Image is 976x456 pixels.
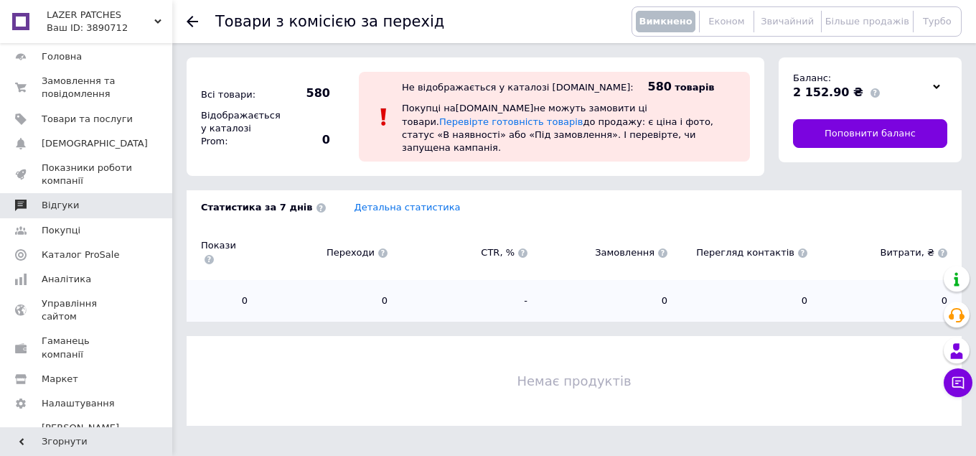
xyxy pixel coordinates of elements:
[825,11,909,32] button: Більше продажів
[42,373,78,386] span: Маркет
[402,246,527,259] span: CTR, %
[439,116,583,127] a: Перевірте готовність товарів
[758,11,817,32] button: Звичайний
[197,106,276,152] div: Відображається у каталозі Prom:
[215,14,444,29] div: Товари з комісією за перехід
[197,85,276,105] div: Всі товари:
[42,335,133,360] span: Гаманець компанії
[187,372,962,390] span: Немає продуктів
[280,132,330,148] span: 0
[187,16,198,27] div: Повернутися назад
[42,199,79,212] span: Відгуки
[201,239,248,265] span: Покази
[708,16,744,27] span: Економ
[402,82,634,93] div: Не відображається у каталозі [DOMAIN_NAME]:
[402,103,713,153] span: Покупці на [DOMAIN_NAME] не можуть замовити ці товари. до продажу: є ціна і фото, статус «В наявн...
[262,246,388,259] span: Переходи
[201,294,248,307] span: 0
[703,11,749,32] button: Економ
[793,85,863,99] span: 2 152.90 ₴
[675,82,714,93] span: товарів
[42,397,115,410] span: Налаштування
[42,137,148,150] span: [DEMOGRAPHIC_DATA]
[42,113,133,126] span: Товари та послуги
[917,11,957,32] button: Турбо
[47,22,172,34] div: Ваш ID: 3890712
[682,246,807,259] span: Перегляд контактів
[825,127,916,140] span: Поповнити баланс
[682,294,807,307] span: 0
[822,294,947,307] span: 0
[761,16,814,27] span: Звичайний
[923,16,952,27] span: Турбо
[944,368,972,397] button: Чат з покупцем
[42,162,133,187] span: Показники роботи компанії
[42,50,82,63] span: Головна
[42,224,80,237] span: Покупці
[47,9,154,22] span: LAZER PATCHES
[42,273,91,286] span: Аналітика
[636,11,695,32] button: Вимкнено
[355,202,461,213] a: Детальна статистика
[42,297,133,323] span: Управління сайтом
[639,16,693,27] span: Вимкнено
[542,246,667,259] span: Замовлення
[825,16,909,27] span: Більше продажів
[201,201,326,214] span: Статистика за 7 днів
[280,85,330,101] span: 580
[373,106,395,128] img: :exclamation:
[42,248,119,261] span: Каталог ProSale
[42,75,133,101] span: Замовлення та повідомлення
[402,294,527,307] span: -
[648,80,672,93] span: 580
[542,294,667,307] span: 0
[822,246,947,259] span: Витрати, ₴
[262,294,388,307] span: 0
[793,73,831,83] span: Баланс:
[793,119,947,148] a: Поповнити баланс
